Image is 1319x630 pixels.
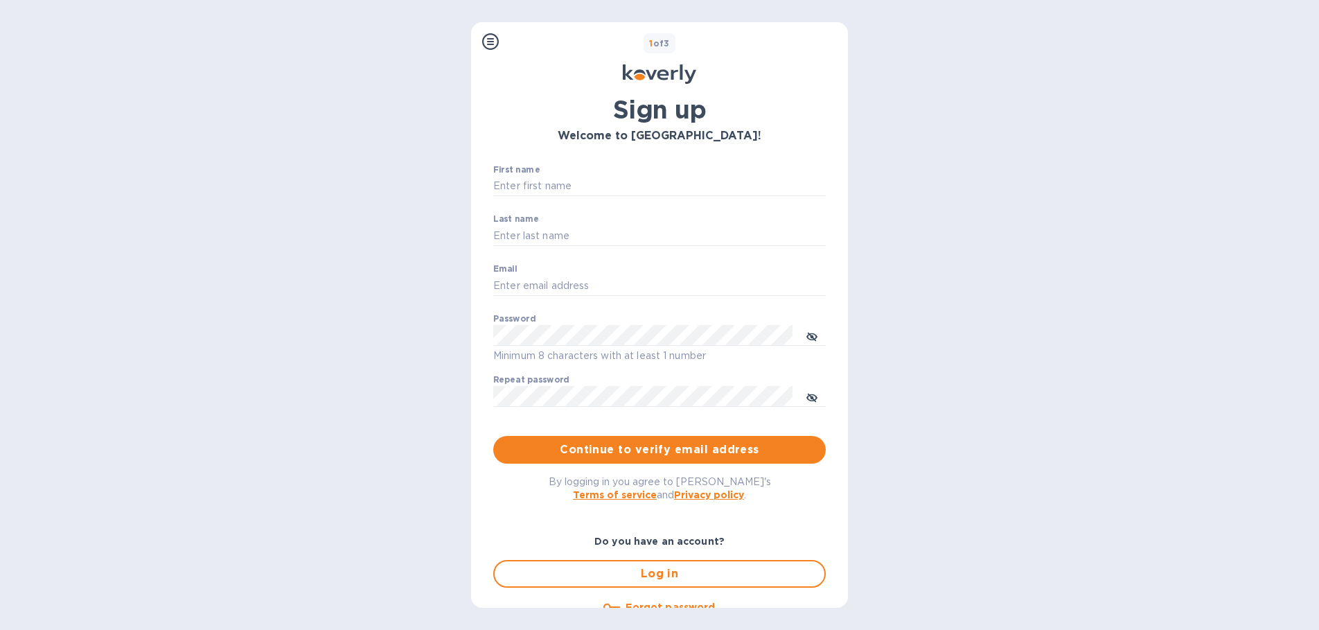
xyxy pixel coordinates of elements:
span: Continue to verify email address [504,441,815,458]
u: Forgot password [626,602,715,613]
button: toggle password visibility [798,322,826,349]
span: By logging in you agree to [PERSON_NAME]'s and . [549,476,771,500]
b: Do you have an account? [594,536,725,547]
button: Continue to verify email address [493,436,826,464]
a: Privacy policy [674,489,744,500]
h3: Welcome to [GEOGRAPHIC_DATA]! [493,130,826,143]
input: Enter last name [493,225,826,246]
span: Log in [506,566,813,582]
b: of 3 [649,38,670,49]
label: Repeat password [493,376,569,385]
label: First name [493,166,540,174]
button: Log in [493,560,826,588]
label: Password [493,315,535,324]
button: toggle password visibility [798,383,826,410]
h1: Sign up [493,95,826,124]
label: Email [493,265,517,274]
label: Last name [493,216,539,224]
input: Enter first name [493,176,826,197]
input: Enter email address [493,275,826,296]
a: Terms of service [573,489,657,500]
p: Minimum 8 characters with at least 1 number [493,348,826,364]
span: 1 [649,38,653,49]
